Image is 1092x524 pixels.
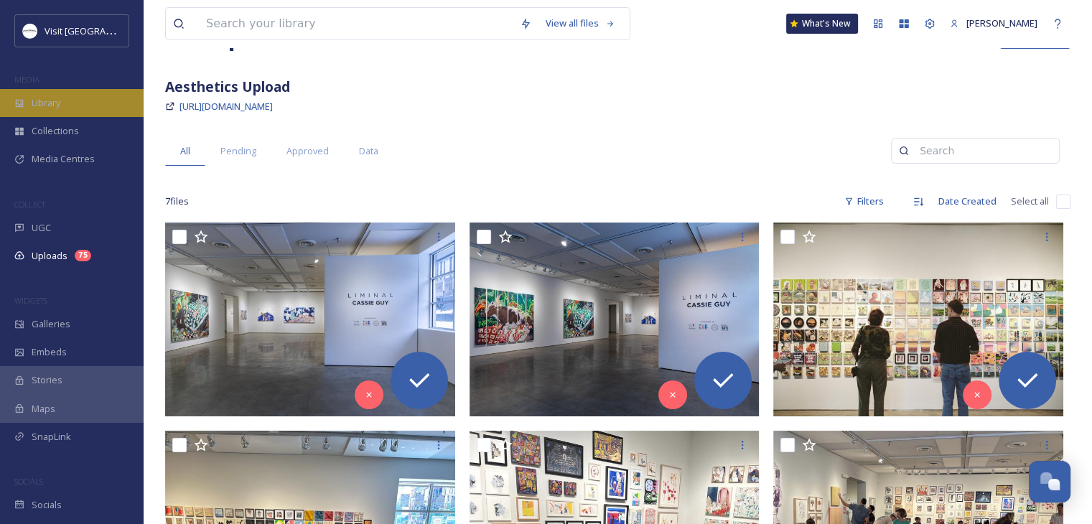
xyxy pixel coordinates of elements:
[966,17,1037,29] span: [PERSON_NAME]
[359,144,378,158] span: Data
[220,144,256,158] span: Pending
[14,295,47,306] span: WIDGETS
[32,124,79,138] span: Collections
[14,199,45,210] span: COLLECT
[179,98,273,115] a: [URL][DOMAIN_NAME]
[32,221,51,235] span: UGC
[1029,461,1070,502] button: Open Chat
[32,152,95,166] span: Media Centres
[931,187,1004,215] div: Date Created
[32,430,71,444] span: SnapLink
[75,250,91,261] div: 75
[32,96,60,110] span: Library
[180,144,190,158] span: All
[199,8,513,39] input: Search your library
[32,345,67,359] span: Embeds
[32,498,62,512] span: Socials
[14,74,39,85] span: MEDIA
[1011,195,1049,208] span: Select all
[179,100,273,113] span: [URL][DOMAIN_NAME]
[837,187,891,215] div: Filters
[14,476,43,487] span: SOCIALS
[786,14,858,34] a: What's New
[32,317,70,331] span: Galleries
[165,77,290,96] strong: Aesthetics Upload
[538,9,622,37] a: View all files
[286,144,329,158] span: Approved
[943,9,1045,37] a: [PERSON_NAME]
[32,402,55,416] span: Maps
[913,136,1052,165] input: Search
[23,24,37,38] img: Circle%20Logo.png
[45,24,156,37] span: Visit [GEOGRAPHIC_DATA]
[32,249,67,263] span: Uploads
[773,223,1063,416] img: ext_1741375080.776988_-DSCF0742.JPG
[165,223,455,416] img: ext_1741375087.210828_-Stacey2.JPG
[470,223,760,416] img: ext_1741375084.038802_-Stacey.JPG
[165,195,189,208] span: 7 file s
[32,373,62,387] span: Stories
